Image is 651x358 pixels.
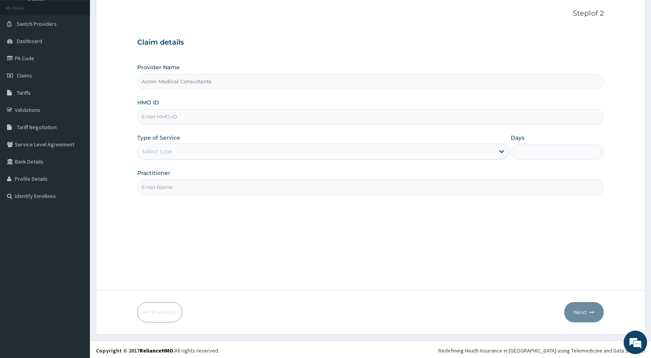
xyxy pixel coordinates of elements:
[17,72,32,79] span: Claims
[137,9,604,18] p: Step 1 of 2
[128,4,147,23] div: Minimize live chat window
[17,38,42,45] span: Dashboard
[17,124,57,131] span: Tariff Negotiation
[41,44,131,54] div: Chat with us now
[137,109,604,124] input: Enter HMO ID
[96,347,175,354] strong: Copyright © 2017 .
[137,99,159,106] label: HMO ID
[17,89,31,96] span: Tariffs
[137,63,180,71] label: Provider Name
[564,302,604,322] button: Next
[142,148,172,155] div: Select type
[438,347,645,354] div: Redefining Heath Insurance in [GEOGRAPHIC_DATA] using Telemedicine and Data Science!
[45,99,108,178] span: We're online!
[140,347,173,354] a: RelianceHMO
[137,302,182,322] button: Previous
[4,214,149,241] textarea: Type your message and hit 'Enter'
[17,20,57,27] span: Switch Providers
[137,180,604,195] input: Enter Name
[137,169,170,177] label: Practitioner
[511,134,524,142] label: Days
[137,134,180,142] label: Type of Service
[137,38,604,47] h3: Claim details
[14,39,32,59] img: d_794563401_company_1708531726252_794563401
